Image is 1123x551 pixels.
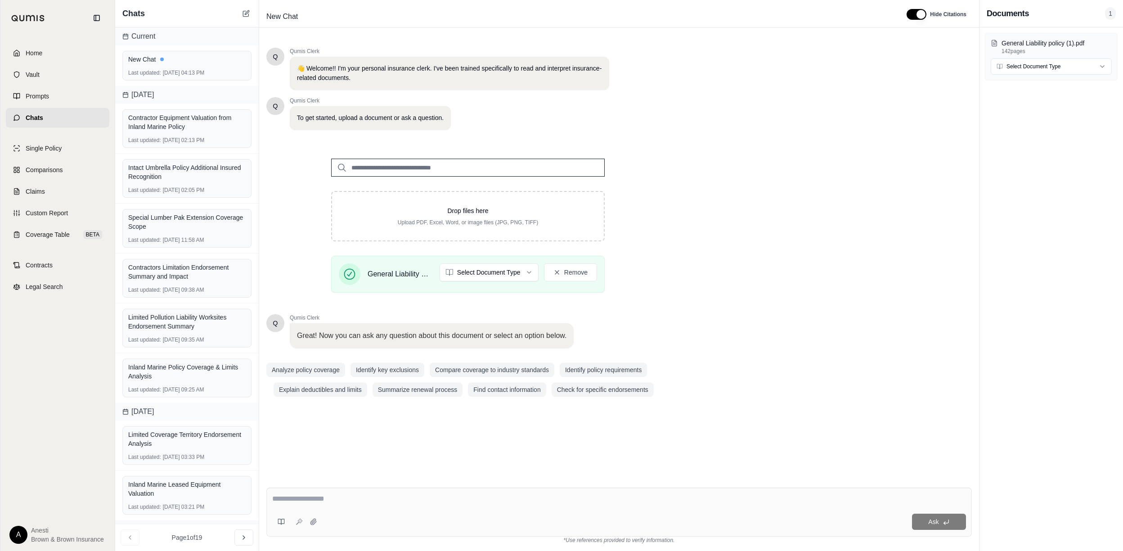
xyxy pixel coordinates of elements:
div: [DATE] [115,86,259,104]
a: Prompts [6,86,109,106]
p: Drop files here [346,206,589,215]
span: Hello [273,102,278,111]
p: General Liability policy (1).pdf [1002,39,1112,48]
a: Vault [6,65,109,84]
span: Last updated: [128,137,161,144]
span: BETA [83,230,102,239]
a: Coverage TableBETA [6,225,109,244]
span: Home [26,49,42,58]
span: Comparisons [26,165,63,174]
div: [DATE] 03:21 PM [128,503,246,511]
span: Custom Report [26,209,68,218]
button: Find contact information [468,382,546,397]
a: Contracts [6,255,109,275]
button: Ask [912,514,966,530]
button: Identify key exclusions [350,363,424,377]
span: Last updated: [128,336,161,343]
a: Legal Search [6,277,109,297]
div: Limited Pollution Liability Worksites Endorsement Summary [128,313,246,331]
span: 1 [1105,7,1116,20]
div: Previous 7 Days [115,520,259,538]
p: 142 pages [1002,48,1112,55]
div: Inland Marine Policy Coverage & Limits Analysis [128,363,246,381]
div: [DATE] 09:25 AM [128,386,246,393]
div: Edit Title [263,9,896,24]
span: Legal Search [26,282,63,291]
span: Single Policy [26,144,62,153]
div: [DATE] 02:05 PM [128,187,246,194]
div: [DATE] 09:38 AM [128,286,246,293]
span: Hello [273,319,278,328]
a: Chats [6,108,109,128]
div: A [9,526,27,544]
span: Chats [26,113,43,122]
span: Qumis Clerk [290,314,574,321]
span: Anesti [31,526,104,535]
div: New Chat [128,55,246,64]
span: Chats [122,7,145,20]
div: [DATE] 04:13 PM [128,69,246,76]
span: General Liability policy (1).pdf [368,269,432,280]
button: Explain deductibles and limits [274,382,367,397]
span: Last updated: [128,503,161,511]
button: Collapse sidebar [90,11,104,25]
button: Compare coverage to industry standards [430,363,554,377]
div: [DATE] 02:13 PM [128,137,246,144]
div: [DATE] 03:33 PM [128,453,246,461]
div: Contractor Equipment Valuation from Inland Marine Policy [128,113,246,131]
button: Analyze policy coverage [266,363,345,377]
div: Limited Coverage Territory Endorsement Analysis [128,430,246,448]
div: [DATE] [115,403,259,421]
div: Inland Marine Leased Equipment Valuation [128,480,246,498]
p: Upload PDF, Excel, Word, or image files (JPG, PNG, TIFF) [346,219,589,226]
span: Last updated: [128,69,161,76]
span: New Chat [263,9,301,24]
span: Ask [928,518,939,525]
p: 👋 Welcome!! I'm your personal insurance clerk. I've been trained specifically to read and interpr... [297,64,602,83]
div: [DATE] 09:35 AM [128,336,246,343]
span: Vault [26,70,40,79]
span: Qumis Clerk [290,97,451,104]
span: Contracts [26,261,53,270]
div: Current [115,27,259,45]
div: [DATE] 11:58 AM [128,236,246,244]
span: Claims [26,187,45,196]
span: Last updated: [128,187,161,194]
span: Last updated: [128,236,161,244]
div: Intact Umbrella Policy Additional Insured Recognition [128,163,246,181]
button: Identify policy requirements [560,363,647,377]
span: Qumis Clerk [290,48,609,55]
span: Prompts [26,92,49,101]
a: Comparisons [6,160,109,180]
button: Remove [544,263,597,281]
a: Home [6,43,109,63]
span: Brown & Brown Insurance [31,535,104,544]
h3: Documents [987,7,1029,20]
span: Hide Citations [930,11,966,18]
button: Check for specific endorsements [552,382,654,397]
span: Hello [273,52,278,61]
img: Qumis Logo [11,15,45,22]
p: Great! Now you can ask any question about this document or select an option below. [297,330,566,341]
span: Last updated: [128,286,161,293]
a: Claims [6,182,109,201]
button: Summarize renewal process [373,382,463,397]
span: Last updated: [128,386,161,393]
p: To get started, upload a document or ask a question. [297,113,444,123]
div: Contractors Limitation Endorsement Summary and Impact [128,263,246,281]
a: Custom Report [6,203,109,223]
div: *Use references provided to verify information. [266,537,972,544]
span: Last updated: [128,453,161,461]
div: Special Lumber Pak Extension Coverage Scope [128,213,246,231]
a: Single Policy [6,138,109,158]
button: General Liability policy (1).pdf142pages [991,39,1112,55]
button: New Chat [241,8,252,19]
span: Page 1 of 19 [172,533,202,542]
span: Coverage Table [26,230,70,239]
